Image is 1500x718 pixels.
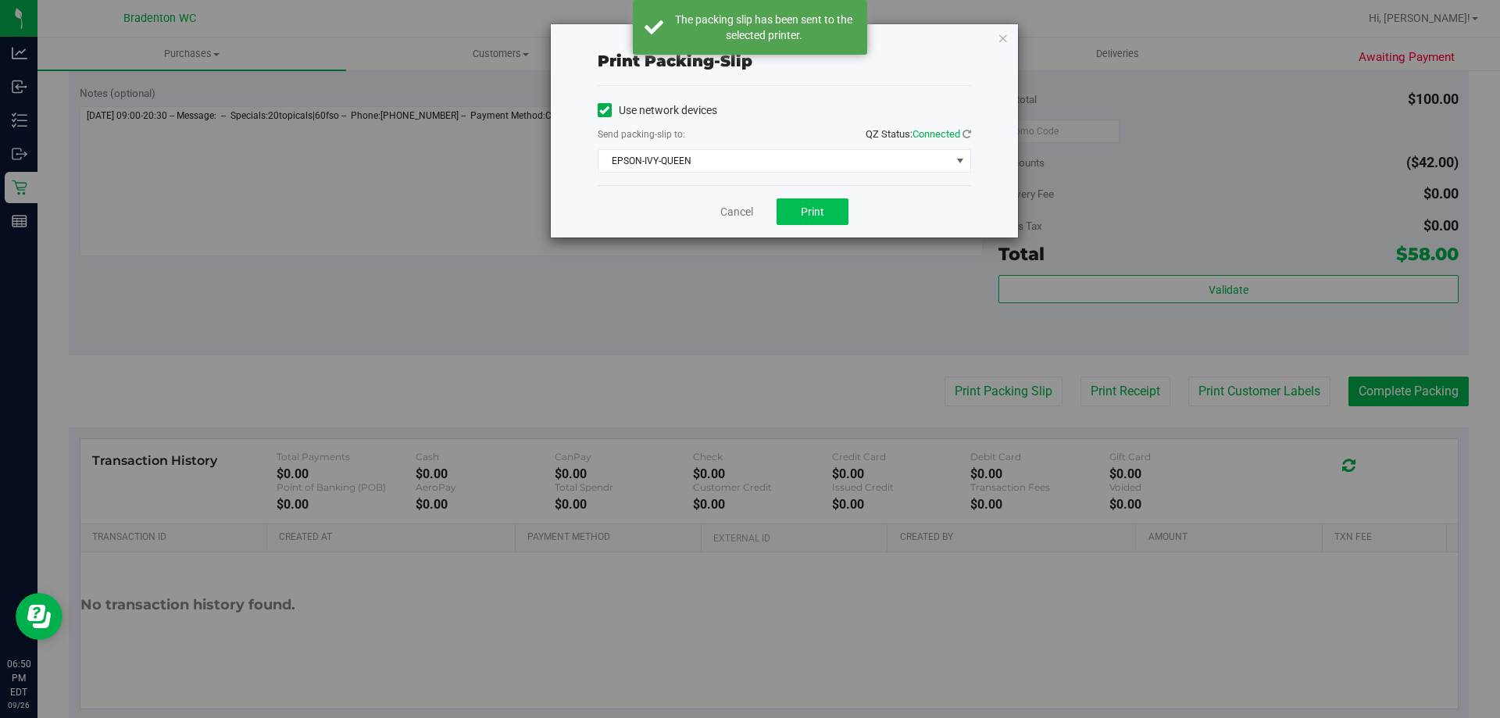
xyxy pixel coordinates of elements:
span: Print packing-slip [598,52,752,70]
span: Connected [912,128,960,140]
span: EPSON-IVY-QUEEN [598,150,951,172]
a: Cancel [720,204,753,220]
iframe: Resource center [16,593,62,640]
span: select [950,150,970,172]
span: Print [801,205,824,218]
div: The packing slip has been sent to the selected printer. [672,12,855,43]
label: Use network devices [598,102,717,119]
span: QZ Status: [866,128,971,140]
button: Print [777,198,848,225]
label: Send packing-slip to: [598,127,685,141]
